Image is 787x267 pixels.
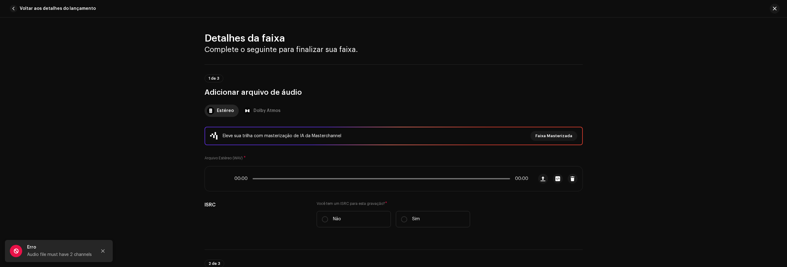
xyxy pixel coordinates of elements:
label: Você tem um ISRC para esta gravação? [317,201,470,206]
span: 00:00 [234,176,250,181]
p: Não [333,216,341,222]
span: 2 de 3 [209,262,220,265]
p: Sim [412,216,420,222]
div: Audio file must have 2 channels [27,251,92,258]
small: Arquivo Estéreo (WAV) [205,156,243,160]
div: Dolby Atmos [254,105,281,117]
h3: Complete o seguinte para finalizar sua faixa. [205,45,583,54]
span: 1 de 3 [209,77,219,80]
div: Erro [27,244,92,251]
h2: Detalhes da faixa [205,32,583,45]
span: Faixa Masterizada [535,130,572,142]
h5: ISRC [205,201,307,209]
button: Faixa Masterizada [530,131,577,141]
button: Close [97,245,109,257]
div: Eleve sua trilha com masterização de IA da Masterchannel [223,132,341,140]
span: 00:00 [513,176,528,181]
div: Estéreo [217,105,234,117]
h3: Adicionar arquivo de áudio [205,87,583,97]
